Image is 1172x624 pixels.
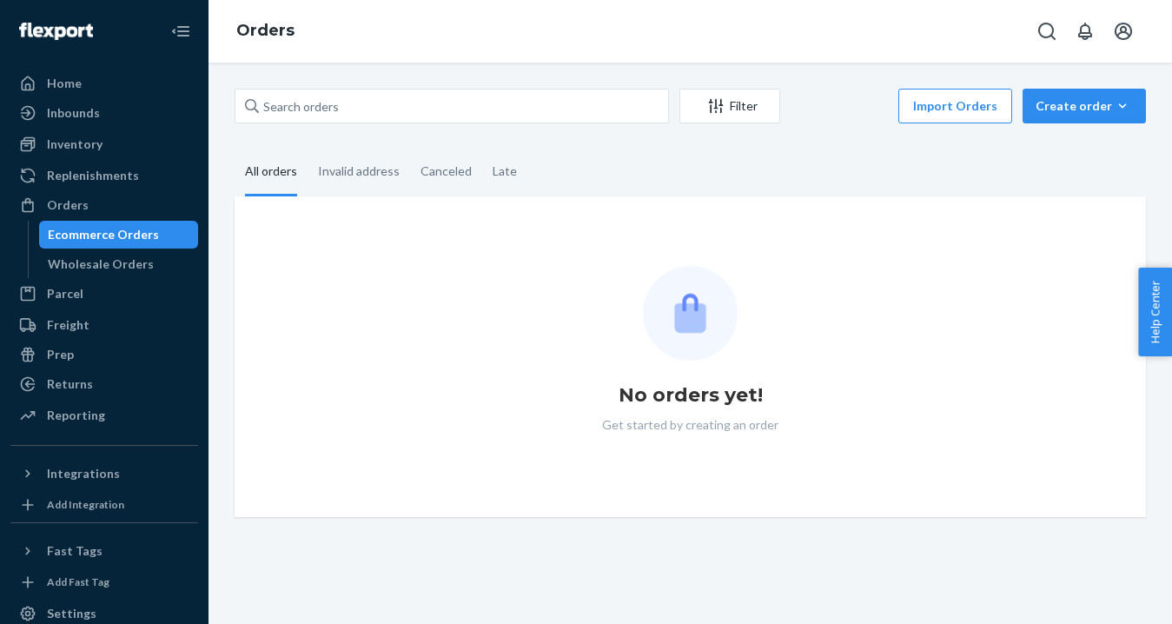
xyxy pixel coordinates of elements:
div: Create order [1036,97,1133,115]
img: Flexport logo [19,23,93,40]
div: Freight [47,316,89,334]
a: Add Integration [10,495,198,515]
a: Prep [10,341,198,368]
div: Add Integration [47,497,124,512]
button: Help Center [1138,268,1172,356]
button: Open account menu [1106,14,1141,49]
button: Integrations [10,460,198,488]
div: Orders [47,196,89,214]
div: Replenishments [47,167,139,184]
a: Home [10,70,198,97]
a: Add Fast Tag [10,572,198,593]
img: Empty list [643,266,738,361]
a: Orders [10,191,198,219]
a: Parcel [10,280,198,308]
a: Returns [10,370,198,398]
div: Prep [47,346,74,363]
div: Integrations [47,465,120,482]
a: Orders [236,21,295,40]
a: Ecommerce Orders [39,221,199,249]
div: Wholesale Orders [48,256,154,273]
div: Ecommerce Orders [48,226,159,243]
h1: No orders yet! [619,382,763,409]
div: Inbounds [47,104,100,122]
a: Freight [10,311,198,339]
div: Add Fast Tag [47,574,109,589]
button: Fast Tags [10,537,198,565]
div: Reporting [47,407,105,424]
button: Filter [679,89,780,123]
p: Get started by creating an order [602,416,778,434]
input: Search orders [235,89,669,123]
a: Inventory [10,130,198,158]
div: Parcel [47,285,83,302]
div: Late [493,149,517,194]
div: All orders [245,149,297,196]
button: Create order [1023,89,1146,123]
a: Reporting [10,402,198,429]
div: Canceled [420,149,472,194]
button: Close Navigation [163,14,198,49]
div: Returns [47,375,93,393]
div: Inventory [47,136,103,153]
div: Filter [680,97,779,115]
button: Import Orders [898,89,1012,123]
a: Inbounds [10,99,198,127]
div: Settings [47,605,96,622]
div: Fast Tags [47,542,103,560]
div: Home [47,75,82,92]
button: Open notifications [1068,14,1102,49]
div: Invalid address [318,149,400,194]
button: Open Search Box [1030,14,1064,49]
ol: breadcrumbs [222,6,308,56]
a: Wholesale Orders [39,250,199,278]
a: Replenishments [10,162,198,189]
